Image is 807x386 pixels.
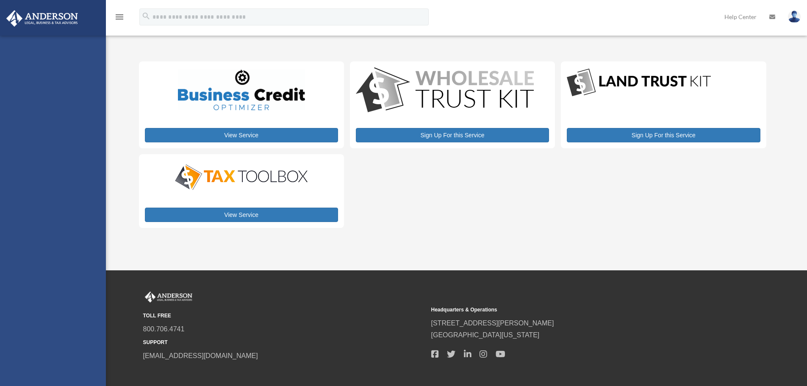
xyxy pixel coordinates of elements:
a: Sign Up For this Service [356,128,549,142]
a: 800.706.4741 [143,325,185,333]
img: Anderson Advisors Platinum Portal [143,292,194,303]
a: menu [114,15,125,22]
i: menu [114,12,125,22]
img: WS-Trust-Kit-lgo-1.jpg [356,67,534,114]
small: Headquarters & Operations [431,305,713,314]
img: Anderson Advisors Platinum Portal [4,10,80,27]
a: [GEOGRAPHIC_DATA][US_STATE] [431,331,540,339]
a: View Service [145,128,338,142]
small: TOLL FREE [143,311,425,320]
a: Sign Up For this Service [567,128,760,142]
a: View Service [145,208,338,222]
a: [EMAIL_ADDRESS][DOMAIN_NAME] [143,352,258,359]
a: [STREET_ADDRESS][PERSON_NAME] [431,319,554,327]
i: search [141,11,151,21]
img: User Pic [788,11,801,23]
small: SUPPORT [143,338,425,347]
img: LandTrust_lgo-1.jpg [567,67,711,98]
